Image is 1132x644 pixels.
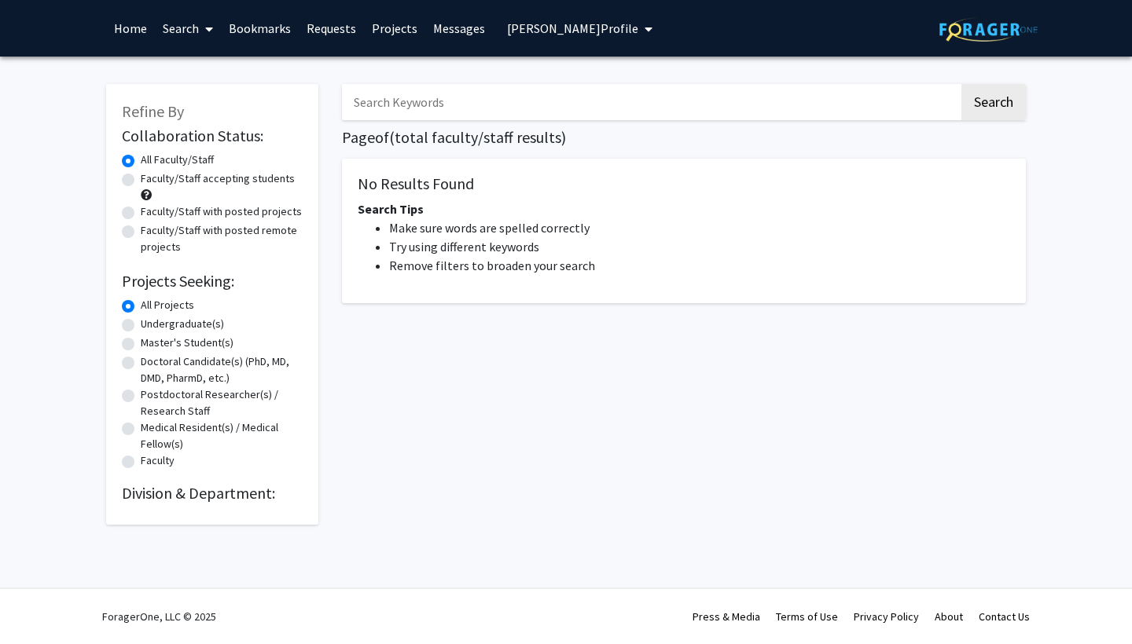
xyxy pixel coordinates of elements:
[141,335,233,351] label: Master's Student(s)
[342,319,1026,355] nav: Page navigation
[358,174,1010,193] h5: No Results Found
[425,1,493,56] a: Messages
[507,20,638,36] span: [PERSON_NAME] Profile
[106,1,155,56] a: Home
[141,316,224,332] label: Undergraduate(s)
[141,170,295,187] label: Faculty/Staff accepting students
[389,237,1010,256] li: Try using different keywords
[141,297,194,313] label: All Projects
[141,353,303,386] label: Doctoral Candidate(s) (PhD, MD, DMD, PharmD, etc.)
[141,152,214,168] label: All Faculty/Staff
[141,203,302,220] label: Faculty/Staff with posted projects
[776,609,838,624] a: Terms of Use
[122,126,303,145] h2: Collaboration Status:
[299,1,364,56] a: Requests
[122,484,303,503] h2: Division & Department:
[342,128,1026,147] h1: Page of ( total faculty/staff results)
[155,1,221,56] a: Search
[693,609,760,624] a: Press & Media
[141,452,175,469] label: Faculty
[141,386,303,419] label: Postdoctoral Researcher(s) / Research Staff
[122,272,303,291] h2: Projects Seeking:
[935,609,963,624] a: About
[358,201,424,217] span: Search Tips
[389,218,1010,237] li: Make sure words are spelled correctly
[939,17,1038,42] img: ForagerOne Logo
[342,84,959,120] input: Search Keywords
[141,419,303,452] label: Medical Resident(s) / Medical Fellow(s)
[141,222,303,255] label: Faculty/Staff with posted remote projects
[364,1,425,56] a: Projects
[389,256,1010,275] li: Remove filters to broaden your search
[221,1,299,56] a: Bookmarks
[122,101,184,121] span: Refine By
[961,84,1026,120] button: Search
[102,589,216,644] div: ForagerOne, LLC © 2025
[854,609,919,624] a: Privacy Policy
[979,609,1030,624] a: Contact Us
